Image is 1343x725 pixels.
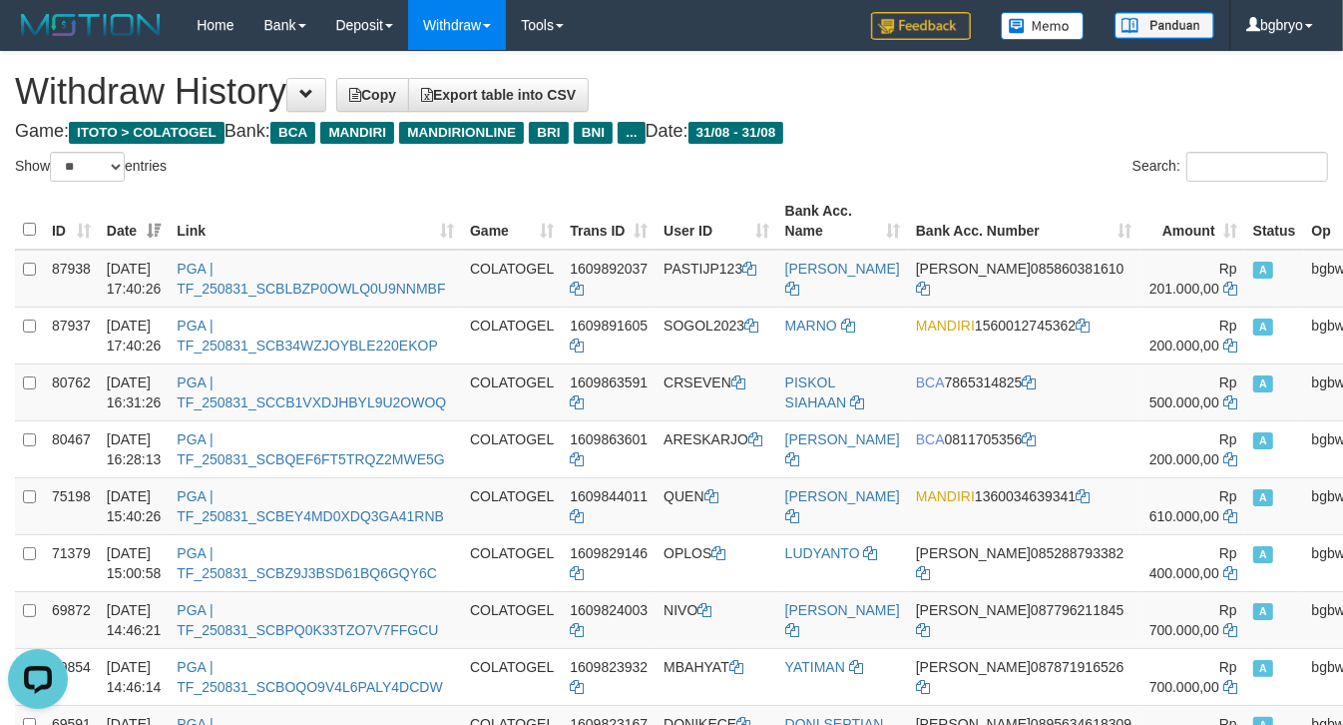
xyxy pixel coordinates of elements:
a: PGA | TF_250831_SCBLBZP0OWLQ0U9NNMBF [177,261,445,297]
span: Rp 201.000,00 [1149,261,1237,297]
span: Approved - Marked by bgbwdguruh [1253,375,1273,392]
td: [DATE] 17:40:26 [99,307,170,363]
td: 085860381610 [908,250,1139,308]
span: [PERSON_NAME] [916,659,1031,675]
span: BCA [916,431,945,447]
a: Copy [336,78,409,112]
span: MANDIRI [916,488,975,504]
td: 085288793382 [908,534,1139,591]
span: Approved - Marked by bgbwdguruh [1253,319,1273,336]
span: MANDIRI [916,318,975,334]
span: BNI [574,122,613,144]
th: User ID: activate to sort column ascending [656,193,777,250]
th: Status [1245,193,1304,250]
a: PISKOL SIAHAAN [785,374,846,410]
a: PGA | TF_250831_SCBZ9J3BSD61BQ6GQY6C [177,545,437,581]
td: CRSEVEN [656,363,777,420]
span: Rp 200.000,00 [1149,431,1237,467]
a: PGA | TF_250831_SCBPQ0K33TZO7V7FFGCU [177,602,438,638]
span: ITOTO > COLATOGEL [69,122,224,144]
td: 7865314825 [908,363,1139,420]
td: [DATE] 14:46:21 [99,591,170,648]
select: Showentries [50,152,125,182]
td: 80467 [44,420,99,477]
span: ... [618,122,645,144]
button: Open LiveChat chat widget [8,8,68,68]
a: MARNO [785,318,837,334]
td: COLATOGEL [462,363,562,420]
span: MANDIRI [320,122,394,144]
td: QUEN [656,477,777,534]
td: 1360034639341 [908,477,1139,534]
span: Approved - Marked by bgbwdguruh [1253,489,1273,506]
td: 1560012745362 [908,307,1139,363]
span: Approved - Marked by bgbwdguruh [1253,262,1273,279]
img: Feedback.jpg [871,12,971,40]
td: OPLOS [656,534,777,591]
td: PASTIJP123 [656,250,777,308]
img: Button%20Memo.svg [1001,12,1085,40]
span: Rp 700.000,00 [1149,659,1237,695]
span: Rp 700.000,00 [1149,602,1237,638]
td: 69872 [44,591,99,648]
td: COLATOGEL [462,307,562,363]
span: Rp 200.000,00 [1149,318,1237,354]
span: Copy [349,87,396,103]
th: Bank Acc. Number: activate to sort column ascending [908,193,1139,250]
td: 1609863601 [562,420,656,477]
td: NIVO [656,591,777,648]
th: Bank Acc. Name: activate to sort column ascending [777,193,908,250]
label: Show entries [15,152,167,182]
span: [PERSON_NAME] [916,602,1031,618]
span: [PERSON_NAME] [916,261,1031,277]
a: LUDYANTO [785,545,860,561]
h4: Game: Bank: Date: [15,122,1328,142]
td: 75198 [44,477,99,534]
span: Export table into CSV [421,87,576,103]
td: 087871916526 [908,648,1139,705]
td: ARESKARJO [656,420,777,477]
td: 1609829146 [562,534,656,591]
span: Approved - Marked by bgbwdguruh [1253,660,1273,677]
td: 1609844011 [562,477,656,534]
a: [PERSON_NAME] [785,602,900,618]
td: [DATE] 16:31:26 [99,363,170,420]
td: MBAHYAT [656,648,777,705]
h1: Withdraw History [15,72,1328,112]
td: COLATOGEL [462,420,562,477]
th: Date: activate to sort column ascending [99,193,170,250]
td: COLATOGEL [462,591,562,648]
span: Approved - Marked by bgbwdguruh [1253,432,1273,449]
td: 1609823932 [562,648,656,705]
td: COLATOGEL [462,534,562,591]
a: YATIMAN [785,659,845,675]
a: PGA | TF_250831_SCBQEF6FT5TRQZ2MWE5G [177,431,444,467]
td: 1609892037 [562,250,656,308]
th: Amount: activate to sort column ascending [1139,193,1245,250]
td: 87937 [44,307,99,363]
th: Link: activate to sort column ascending [169,193,462,250]
a: PGA | TF_250831_SCBEY4MD0XDQ3GA41RNB [177,488,444,524]
span: Approved - Marked by bgbwdguruh [1253,546,1273,563]
span: [PERSON_NAME] [916,545,1031,561]
td: 1609824003 [562,591,656,648]
span: Approved - Marked by bgbwdguruh [1253,603,1273,620]
td: [DATE] 15:40:26 [99,477,170,534]
td: [DATE] 14:46:14 [99,648,170,705]
span: Rp 610.000,00 [1149,488,1237,524]
span: BCA [270,122,315,144]
td: 087796211845 [908,591,1139,648]
td: [DATE] 15:00:58 [99,534,170,591]
span: Rp 400.000,00 [1149,545,1237,581]
td: 80762 [44,363,99,420]
td: COLATOGEL [462,648,562,705]
td: [DATE] 16:28:13 [99,420,170,477]
img: panduan.png [1115,12,1214,39]
a: Export table into CSV [408,78,589,112]
span: BRI [529,122,568,144]
a: PGA | TF_250831_SCCB1VXDJHBYL9U2OWOQ [177,374,446,410]
th: ID: activate to sort column ascending [44,193,99,250]
td: COLATOGEL [462,477,562,534]
td: [DATE] 17:40:26 [99,250,170,308]
a: PGA | TF_250831_SCBOQO9V4L6PALY4DCDW [177,659,442,695]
